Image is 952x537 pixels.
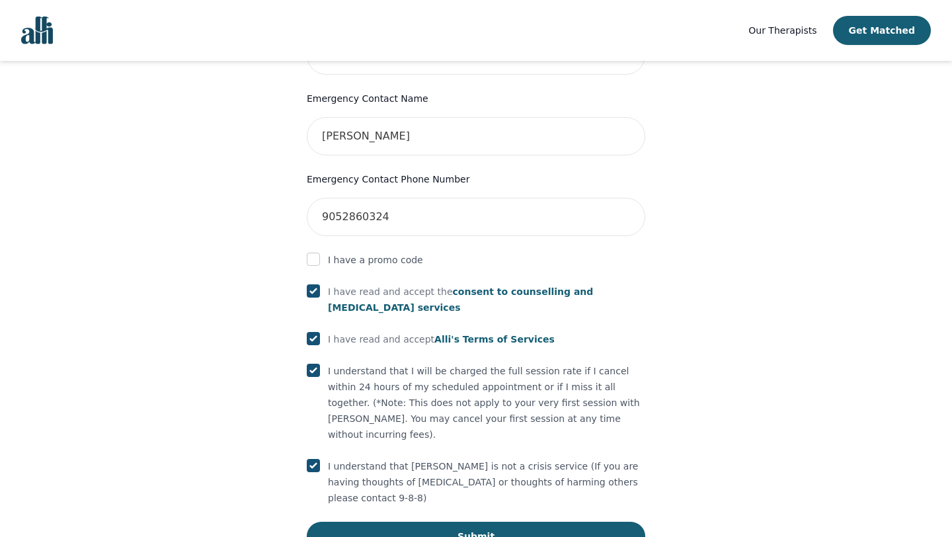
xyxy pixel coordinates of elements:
[833,16,931,45] button: Get Matched
[328,284,645,315] p: I have read and accept the
[307,91,645,106] label: Emergency Contact Name
[307,171,645,187] label: Emergency Contact Phone Number
[328,363,645,442] p: I understand that I will be charged the full session rate if I cancel within 24 hours of my sched...
[434,334,555,345] span: Alli's Terms of Services
[328,458,645,506] p: I understand that [PERSON_NAME] is not a crisis service (If you are having thoughts of [MEDICAL_D...
[328,252,423,268] p: I have a promo code
[21,17,53,44] img: alli logo
[748,25,816,36] span: Our Therapists
[328,286,593,313] span: consent to counselling and [MEDICAL_DATA] services
[328,331,555,347] p: I have read and accept
[748,22,816,38] a: Our Therapists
